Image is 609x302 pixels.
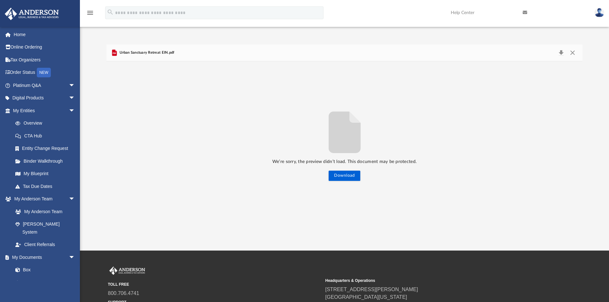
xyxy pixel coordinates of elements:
span: arrow_drop_down [69,79,82,92]
a: Home [4,28,85,41]
span: arrow_drop_down [69,193,82,206]
small: TOLL FREE [108,282,321,287]
span: arrow_drop_down [69,92,82,105]
div: File preview [106,61,583,226]
a: [STREET_ADDRESS][PERSON_NAME] [325,287,418,292]
a: Platinum Q&Aarrow_drop_down [4,79,85,92]
a: My Anderson Team [9,205,78,218]
button: Close [567,48,578,57]
a: My Entitiesarrow_drop_down [4,104,85,117]
a: Meeting Minutes [9,276,82,289]
a: Entity Change Request [9,142,85,155]
span: arrow_drop_down [69,251,82,264]
a: menu [86,12,94,17]
a: [PERSON_NAME] System [9,218,82,238]
span: Urban Sanctuary Retreat EIN.pdf [118,50,175,56]
a: Digital Productsarrow_drop_down [4,92,85,105]
small: Headquarters & Operations [325,278,538,283]
button: Download [329,171,360,181]
i: search [107,9,114,16]
a: Tax Due Dates [9,180,85,193]
a: My Anderson Teamarrow_drop_down [4,193,82,205]
span: arrow_drop_down [69,104,82,117]
a: Order StatusNEW [4,66,85,79]
i: menu [86,9,94,17]
a: Overview [9,117,85,130]
a: Tax Organizers [4,53,85,66]
a: Box [9,264,78,276]
div: NEW [37,68,51,77]
a: CTA Hub [9,129,85,142]
a: Online Ordering [4,41,85,54]
p: We’re sorry, the preview didn’t load. This document may be protected. [106,158,583,166]
a: Client Referrals [9,238,82,251]
a: 800.706.4741 [108,290,139,296]
div: Preview [106,44,583,226]
a: My Blueprint [9,167,82,180]
img: Anderson Advisors Platinum Portal [108,267,146,275]
button: Download [555,48,567,57]
a: Binder Walkthrough [9,155,85,167]
img: Anderson Advisors Platinum Portal [3,8,61,20]
img: User Pic [595,8,604,17]
a: [GEOGRAPHIC_DATA][US_STATE] [325,294,407,300]
a: My Documentsarrow_drop_down [4,251,82,264]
